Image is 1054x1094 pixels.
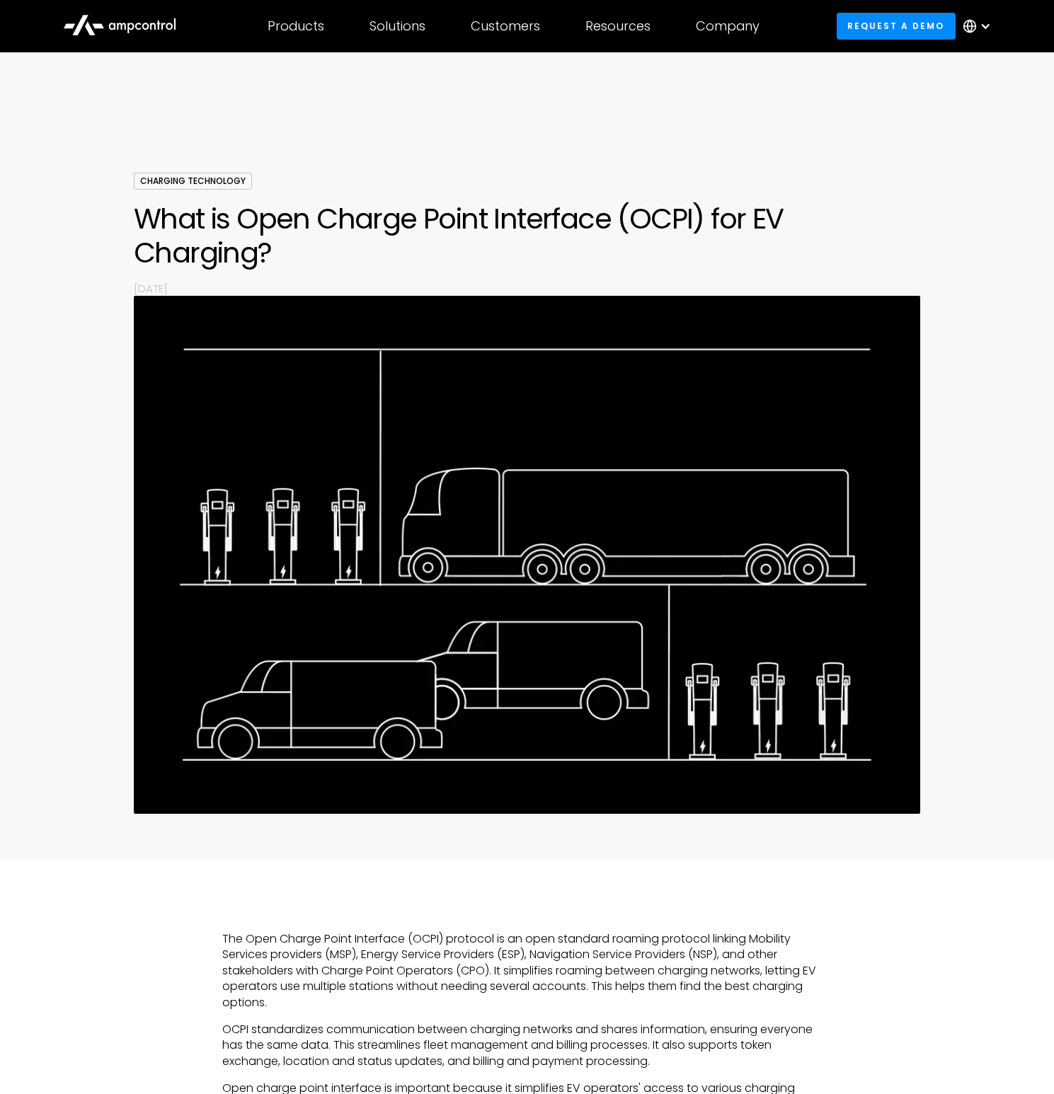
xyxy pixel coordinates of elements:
div: Resources [585,18,651,34]
div: Customers [471,18,540,34]
div: Products [268,18,324,34]
div: Company [696,18,760,34]
div: Charging Technology [134,173,252,190]
div: Solutions [370,18,425,34]
h1: What is Open Charge Point Interface (OCPI) for EV Charging? [134,202,920,270]
p: [DATE] [134,281,920,296]
p: The Open Charge Point Interface (OCPI) protocol is an open standard roaming protocol linking Mobi... [222,931,831,1010]
a: Request a demo [837,13,956,39]
p: OCPI standardizes communication between charging networks and shares information, ensuring everyo... [222,1022,831,1069]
